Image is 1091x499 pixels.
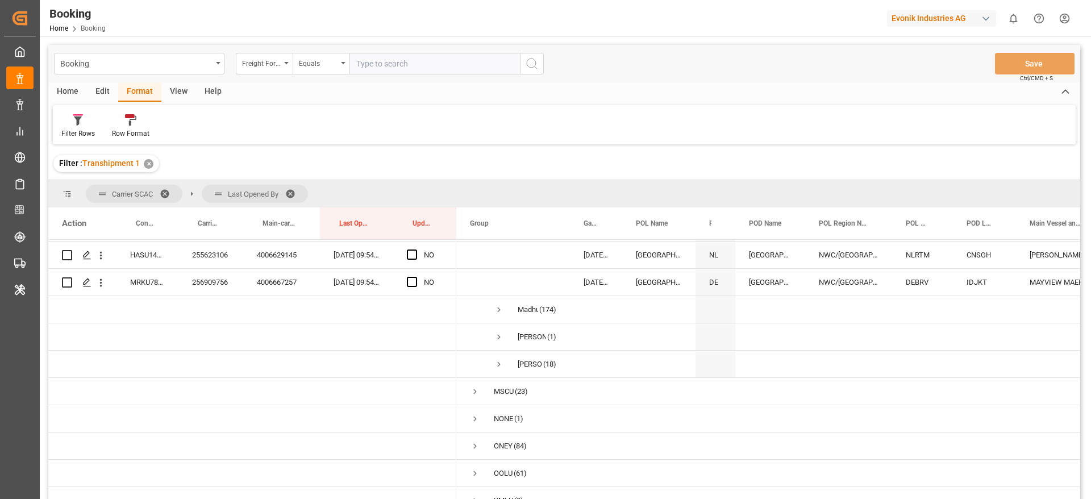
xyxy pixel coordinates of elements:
div: NLRTM [892,242,953,268]
div: [GEOGRAPHIC_DATA] [622,242,696,268]
div: NO [424,269,443,296]
button: Save [995,53,1075,74]
div: 256909756 [178,269,243,296]
div: ✕ [144,159,153,169]
a: Home [49,24,68,32]
div: [DATE] 19:48:00 [570,242,622,268]
span: POL Region Name [819,219,868,227]
button: open menu [54,53,224,74]
div: [PERSON_NAME] [518,351,542,377]
span: POL Locode [906,219,929,227]
div: Equals [299,56,338,69]
div: View [161,82,196,102]
div: Evonik Industries AG [887,10,996,27]
div: Help [196,82,230,102]
span: Carrier SCAC [112,190,153,198]
span: (84) [514,433,527,459]
div: Press SPACE to select this row. [48,460,456,487]
input: Type to search [349,53,520,74]
div: DE [696,269,735,296]
span: (18) [543,351,556,377]
button: open menu [236,53,293,74]
div: NO [424,242,443,268]
span: (23) [515,379,528,405]
button: open menu [293,53,349,74]
div: Edit [87,82,118,102]
div: [DATE] 07:31:00 [570,269,622,296]
div: Press SPACE to select this row. [48,296,456,323]
span: (61) [514,460,527,486]
div: Format [118,82,161,102]
div: Press SPACE to select this row. [48,269,456,296]
span: Group [470,219,489,227]
div: Freight Forwarder's Reference No. [242,56,281,69]
button: Help Center [1026,6,1052,31]
div: 4006629145 [243,242,320,268]
span: Transhipment 1 [82,159,140,168]
div: Press SPACE to select this row. [48,351,456,378]
div: NL [696,242,735,268]
div: 255623106 [178,242,243,268]
button: Evonik Industries AG [887,7,1001,29]
span: Gate In POL [584,219,598,227]
div: Action [62,218,86,228]
div: Booking [49,5,106,22]
span: Main-carriage No. [263,219,296,227]
div: Filter Rows [61,128,95,139]
span: POD Locode [967,219,992,227]
div: Home [48,82,87,102]
span: (1) [514,406,523,432]
div: MRKU7803986 [116,269,178,296]
span: Carrier Booking No. [198,219,219,227]
div: DEBRV [892,269,953,296]
span: Last Opened By [228,190,278,198]
span: Filter : [59,159,82,168]
div: Row Format [112,128,149,139]
span: Container No. [136,219,155,227]
span: Ctrl/CMD + S [1020,74,1053,82]
div: [GEOGRAPHIC_DATA], [GEOGRAPHIC_DATA] [735,269,805,296]
div: [GEOGRAPHIC_DATA] [622,269,696,296]
div: Madhu T V [518,297,538,323]
span: POD Name [749,219,781,227]
div: OOLU [494,460,513,486]
div: [PERSON_NAME] [518,324,546,350]
button: search button [520,53,544,74]
span: POL Name [636,219,668,227]
span: (1) [547,324,556,350]
span: POL Country [709,219,711,227]
div: HASU1444916 [116,242,178,268]
div: Press SPACE to select this row. [48,242,456,269]
button: show 0 new notifications [1001,6,1026,31]
span: Update Last Opened By [413,219,432,227]
div: [DATE] 09:54:03 [320,242,393,268]
div: Press SPACE to select this row. [48,405,456,433]
div: [DATE] 09:54:03 [320,269,393,296]
div: ONEY [494,433,513,459]
div: Press SPACE to select this row. [48,433,456,460]
div: CNSGH [953,242,1016,268]
div: IDJKT [953,269,1016,296]
span: Main Vessel and Vessel Imo [1030,219,1082,227]
div: Press SPACE to select this row. [48,378,456,405]
div: 4006667257 [243,269,320,296]
div: Press SPACE to select this row. [48,323,456,351]
span: Last Opened Date [339,219,369,227]
div: MSCU [494,379,514,405]
span: (174) [539,297,556,323]
div: Booking [60,56,212,70]
div: NONE [494,406,513,432]
div: NWC/[GEOGRAPHIC_DATA] [GEOGRAPHIC_DATA] / [GEOGRAPHIC_DATA] [805,242,892,268]
div: [GEOGRAPHIC_DATA] [735,242,805,268]
div: NWC/[GEOGRAPHIC_DATA] [GEOGRAPHIC_DATA] / [GEOGRAPHIC_DATA] [805,269,892,296]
